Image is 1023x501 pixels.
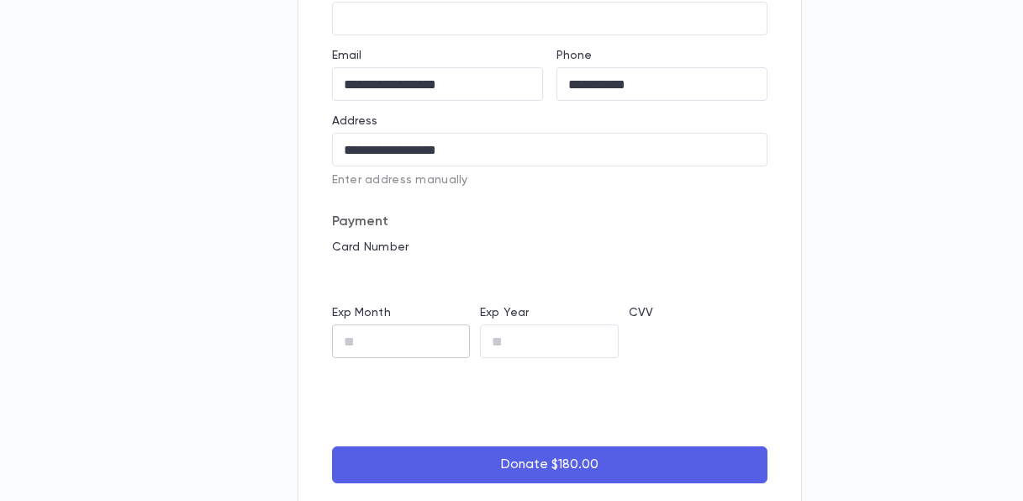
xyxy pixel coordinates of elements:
[480,306,529,319] label: Exp Year
[332,306,391,319] label: Exp Month
[332,259,767,293] iframe: card
[332,446,767,483] button: Donate $180.00
[556,49,593,62] label: Phone
[629,324,767,358] iframe: cvv
[332,114,378,128] label: Address
[332,173,767,187] p: Enter address manually
[332,240,767,254] p: Card Number
[332,214,767,230] p: Payment
[332,49,362,62] label: Email
[629,306,767,319] p: CVV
